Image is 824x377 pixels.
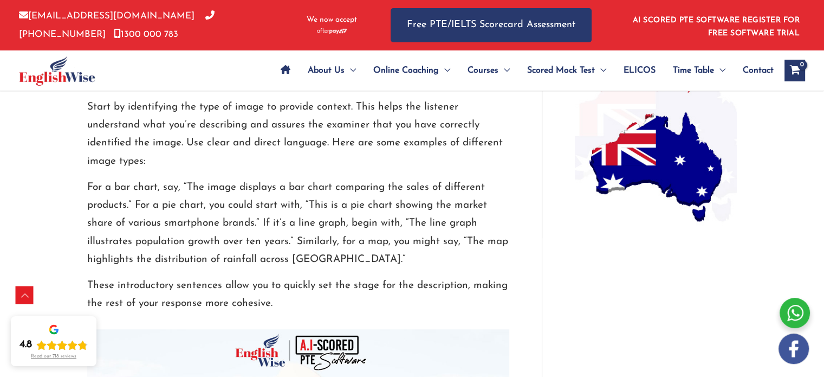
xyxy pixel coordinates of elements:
div: 4.8 [20,338,32,352]
span: Time Table [673,52,714,90]
a: Time TableMenu Toggle [664,52,734,90]
a: ELICOS [615,52,664,90]
span: We now accept [307,15,357,25]
span: About Us [308,52,345,90]
a: Contact [734,52,774,90]
a: AI SCORED PTE SOFTWARE REGISTER FOR FREE SOFTWARE TRIAL [633,16,800,37]
a: Scored Mock TestMenu Toggle [518,52,615,90]
a: View Shopping Cart, empty [784,60,805,81]
div: Read our 718 reviews [31,354,76,360]
nav: Site Navigation: Main Menu [272,52,774,90]
span: Online Coaching [373,52,439,90]
span: Menu Toggle [345,52,356,90]
span: Menu Toggle [595,52,606,90]
span: Menu Toggle [714,52,725,90]
a: [EMAIL_ADDRESS][DOMAIN_NAME] [19,11,194,21]
img: cropped-ew-logo [19,56,95,86]
a: [PHONE_NUMBER] [19,11,215,39]
p: Start by identifying the type of image to provide context. This helps the listener understand wha... [87,98,509,170]
a: CoursesMenu Toggle [459,52,518,90]
span: Contact [743,52,774,90]
a: Online CoachingMenu Toggle [365,52,459,90]
a: Free PTE/IELTS Scorecard Assessment [391,8,592,42]
p: For a bar chart, say, “The image displays a bar chart comparing the sales of different products.”... [87,178,509,269]
p: These introductory sentences allow you to quickly set the stage for the description, making the r... [87,277,509,313]
span: Menu Toggle [439,52,450,90]
img: white-facebook.png [778,334,809,364]
a: 1300 000 783 [114,30,178,39]
img: Afterpay-Logo [317,28,347,34]
aside: Header Widget 1 [626,8,805,43]
div: Rating: 4.8 out of 5 [20,338,88,352]
span: ELICOS [624,52,656,90]
span: Menu Toggle [498,52,510,90]
a: About UsMenu Toggle [299,52,365,90]
span: Scored Mock Test [527,52,595,90]
span: Courses [468,52,498,90]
